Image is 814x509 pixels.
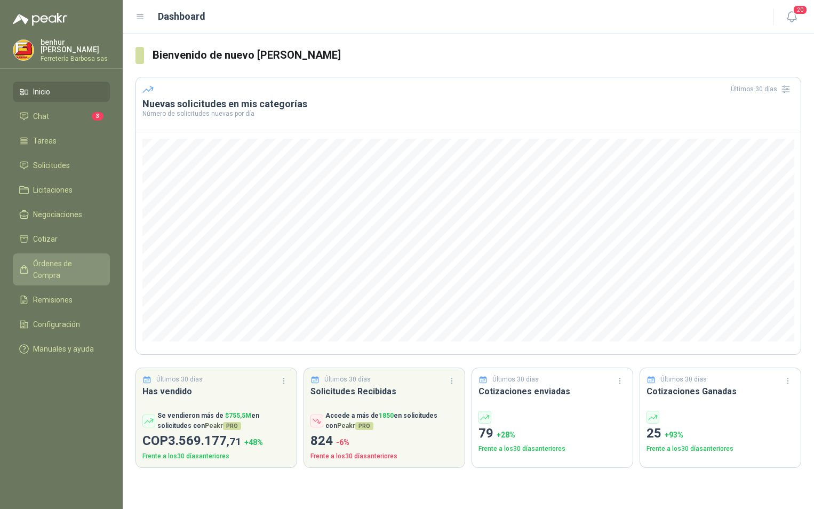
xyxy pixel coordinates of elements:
p: Accede a más de en solicitudes con [325,411,458,431]
span: Manuales y ayuda [33,343,94,355]
p: Frente a los 30 días anteriores [142,451,290,462]
span: Solicitudes [33,160,70,171]
a: Configuración [13,314,110,335]
p: COP [142,431,290,451]
p: Ferretería Barbosa sas [41,55,110,62]
a: Manuales y ayuda [13,339,110,359]
p: Últimos 30 días [492,375,539,385]
span: + 28 % [497,431,515,439]
span: 3.569.177 [168,433,241,448]
span: 1850 [379,412,394,419]
p: Frente a los 30 días anteriores [647,444,794,454]
p: benhur [PERSON_NAME] [41,38,110,53]
a: Solicitudes [13,155,110,176]
span: ,71 [227,435,241,448]
h3: Bienvenido de nuevo [PERSON_NAME] [153,47,801,63]
p: Se vendieron más de en solicitudes con [157,411,290,431]
p: 824 [310,431,458,451]
a: Tareas [13,131,110,151]
span: 20 [793,5,808,15]
h3: Solicitudes Recibidas [310,385,458,398]
p: Últimos 30 días [324,375,371,385]
span: Cotizar [33,233,58,245]
a: Chat3 [13,106,110,126]
h3: Cotizaciones enviadas [478,385,626,398]
span: Tareas [33,135,57,147]
span: $ 755,5M [225,412,251,419]
p: 25 [647,424,794,444]
a: Negociaciones [13,204,110,225]
span: Peakr [205,422,241,430]
span: 3 [92,112,103,121]
button: 20 [782,7,801,27]
p: Frente a los 30 días anteriores [478,444,626,454]
span: PRO [223,422,241,430]
span: PRO [355,422,373,430]
p: Últimos 30 días [660,375,707,385]
p: Número de solicitudes nuevas por día [142,110,794,117]
p: Frente a los 30 días anteriores [310,451,458,462]
div: Últimos 30 días [731,81,794,98]
a: Cotizar [13,229,110,249]
p: Últimos 30 días [156,375,203,385]
p: 79 [478,424,626,444]
span: Chat [33,110,49,122]
span: Inicio [33,86,50,98]
span: + 93 % [665,431,683,439]
img: Logo peakr [13,13,67,26]
a: Inicio [13,82,110,102]
a: Órdenes de Compra [13,253,110,285]
h3: Cotizaciones Ganadas [647,385,794,398]
span: + 48 % [244,438,263,447]
span: Remisiones [33,294,73,306]
img: Company Logo [13,40,34,60]
span: Negociaciones [33,209,82,220]
h3: Nuevas solicitudes en mis categorías [142,98,794,110]
span: -6 % [336,438,349,447]
a: Licitaciones [13,180,110,200]
h1: Dashboard [158,9,205,24]
span: Configuración [33,319,80,330]
span: Peakr [337,422,373,430]
span: Licitaciones [33,184,73,196]
span: Órdenes de Compra [33,258,100,281]
a: Remisiones [13,290,110,310]
h3: Has vendido [142,385,290,398]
